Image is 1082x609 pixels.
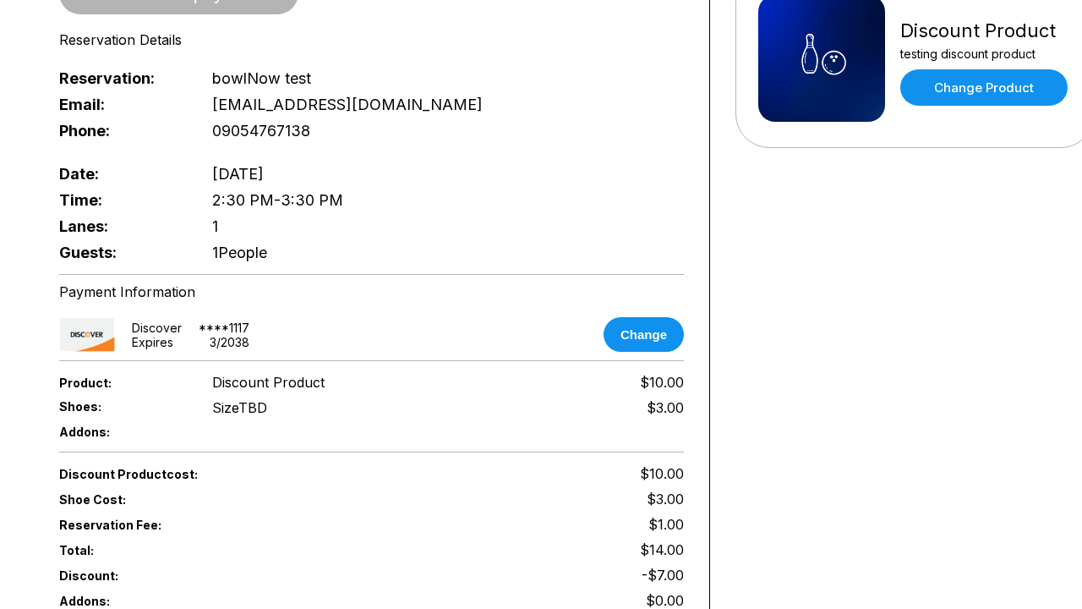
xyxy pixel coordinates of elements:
[59,425,184,439] span: Addons:
[59,518,372,532] span: Reservation Fee:
[640,541,684,558] span: $14.00
[59,399,184,414] span: Shoes:
[604,317,684,352] button: Change
[212,191,343,209] span: 2:30 PM - 3:30 PM
[647,399,684,416] div: $3.00
[212,244,267,261] span: 1 People
[212,96,483,113] span: [EMAIL_ADDRESS][DOMAIN_NAME]
[642,567,684,584] span: -$7.00
[59,191,184,209] span: Time:
[640,374,684,391] span: $10.00
[59,492,184,507] span: Shoe Cost:
[132,321,182,335] div: discover
[59,165,184,183] span: Date:
[212,374,325,391] span: Discount Product
[59,467,372,481] span: Discount Product cost:
[900,47,1068,61] div: testing discount product
[648,516,684,533] span: $1.00
[59,543,372,557] span: Total:
[212,217,218,235] span: 1
[59,283,684,300] div: Payment Information
[59,317,115,352] img: card
[59,594,184,608] span: Addons:
[900,19,1068,42] div: Discount Product
[59,217,184,235] span: Lanes:
[646,592,684,609] span: $0.00
[212,399,267,416] div: Size TBD
[640,465,684,482] span: $10.00
[212,122,310,140] span: 09054767138
[59,568,372,583] span: Discount:
[59,376,184,390] span: Product:
[59,122,184,140] span: Phone:
[59,69,184,87] span: Reservation:
[132,335,173,349] div: Expires
[210,335,249,349] div: 3 / 2038
[59,31,684,48] div: Reservation Details
[59,244,184,261] span: Guests:
[59,96,184,113] span: Email:
[900,69,1068,106] a: Change Product
[212,69,311,87] span: bowlNow test
[212,165,264,183] span: [DATE]
[647,491,684,507] span: $3.00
